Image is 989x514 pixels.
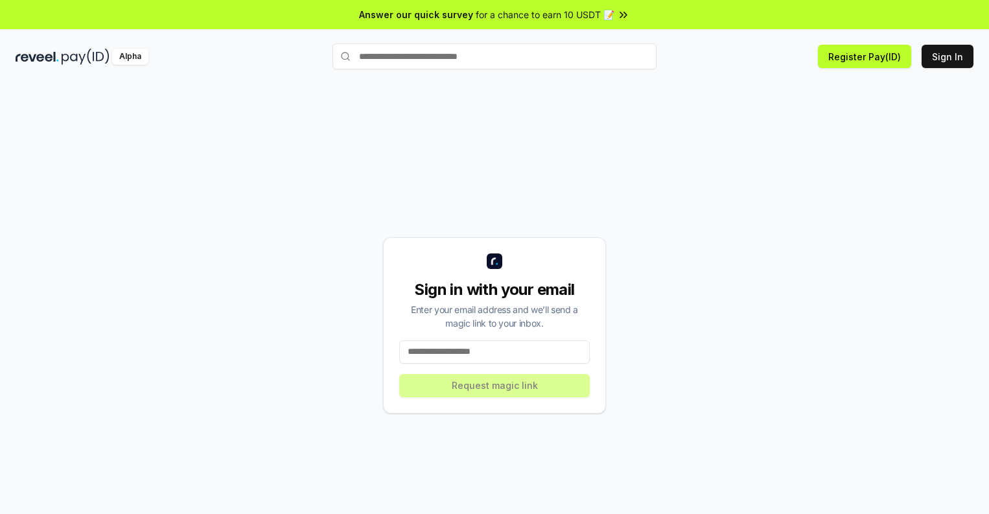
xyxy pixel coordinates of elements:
img: logo_small [487,253,502,269]
img: reveel_dark [16,49,59,65]
span: for a chance to earn 10 USDT 📝 [476,8,614,21]
img: pay_id [62,49,110,65]
div: Alpha [112,49,148,65]
div: Sign in with your email [399,279,590,300]
button: Sign In [922,45,973,68]
button: Register Pay(ID) [818,45,911,68]
div: Enter your email address and we’ll send a magic link to your inbox. [399,303,590,330]
span: Answer our quick survey [359,8,473,21]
